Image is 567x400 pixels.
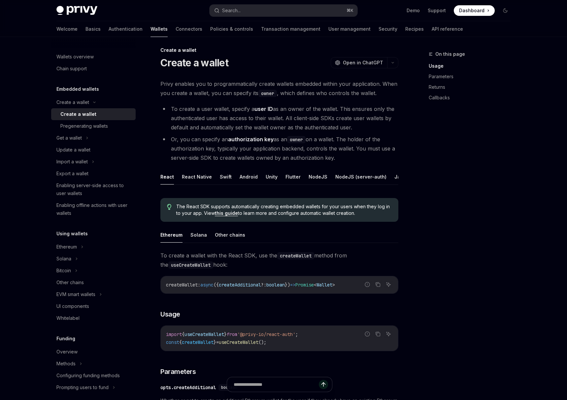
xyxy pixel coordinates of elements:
[56,243,77,251] div: Ethereum
[56,146,90,154] div: Update a wallet
[160,251,398,269] span: To create a wallet with the React SDK, use the method from the hook:
[500,5,511,16] button: Toggle dark mode
[266,282,285,288] span: boolean
[56,170,88,178] div: Export a wallet
[214,282,219,288] span: ({
[166,339,179,345] span: const
[227,331,237,337] span: from
[51,180,136,199] a: Enabling server-side access to user wallets
[228,136,274,143] strong: authorization key
[285,282,290,288] span: })
[160,79,398,98] span: Privy enables you to programmatically create wallets embedded within your application. When you c...
[56,21,78,37] a: Welcome
[384,280,393,289] button: Ask AI
[374,280,382,289] button: Copy the contents from the code block
[56,302,89,310] div: UI components
[60,122,108,130] div: Pregenerating wallets
[222,7,241,15] div: Search...
[429,82,516,92] a: Returns
[428,7,446,14] a: Support
[254,106,273,112] strong: user ID
[237,331,295,337] span: '@privy-io/react-auth'
[328,21,371,37] a: User management
[277,252,314,259] code: createWallet
[182,331,184,337] span: {
[176,21,202,37] a: Connectors
[56,360,76,368] div: Methods
[261,282,266,288] span: ?:
[167,204,172,210] svg: Tip
[215,210,238,216] a: this guide
[56,98,89,106] div: Create a wallet
[51,51,136,63] a: Wallets overview
[56,383,109,391] div: Prompting users to fund
[335,169,386,184] button: NodeJS (server-auth)
[210,5,357,17] button: Search...⌘K
[190,227,207,243] button: Solana
[198,282,200,288] span: :
[56,372,120,380] div: Configuring funding methods
[160,135,398,162] li: Or, you can specify an as an on a wallet. The holder of the authorization key, typically your app...
[266,169,278,184] button: Unity
[407,7,420,14] a: Demo
[295,331,298,337] span: ;
[363,330,372,338] button: Report incorrect code
[379,21,397,37] a: Security
[160,169,174,184] button: React
[56,314,80,322] div: Whitelabel
[51,120,136,132] a: Pregenerating wallets
[309,169,327,184] button: NodeJS
[210,21,253,37] a: Policies & controls
[290,282,295,288] span: =>
[240,169,258,184] button: Android
[459,7,484,14] span: Dashboard
[168,261,213,269] code: useCreateWallet
[319,380,328,389] button: Send message
[287,136,306,143] code: owner
[150,21,168,37] a: Wallets
[160,104,398,132] li: To create a user wallet, specify a as an owner of the wallet. This ensures only the authenticated...
[295,282,314,288] span: Promise
[429,71,516,82] a: Parameters
[56,158,88,166] div: Import a wallet
[160,227,183,243] button: Ethereum
[56,65,87,73] div: Chain support
[224,331,227,337] span: }
[429,92,516,103] a: Callbacks
[258,90,277,97] code: owner
[51,108,136,120] a: Create a wallet
[429,61,516,71] a: Usage
[219,339,258,345] span: useCreateWallet
[363,280,372,289] button: Report incorrect code
[160,57,228,69] h1: Create a wallet
[60,110,96,118] div: Create a wallet
[454,5,495,16] a: Dashboard
[56,290,95,298] div: EVM smart wallets
[56,85,99,93] h5: Embedded wallets
[56,267,71,275] div: Bitcoin
[216,339,219,345] span: =
[219,282,261,288] span: createAdditional
[51,144,136,156] a: Update a wallet
[56,279,84,286] div: Other chains
[56,53,94,61] div: Wallets overview
[432,21,463,37] a: API reference
[200,282,214,288] span: async
[179,339,182,345] span: {
[51,277,136,288] a: Other chains
[285,169,301,184] button: Flutter
[85,21,101,37] a: Basics
[109,21,143,37] a: Authentication
[214,339,216,345] span: }
[258,339,266,345] span: ();
[51,370,136,382] a: Configuring funding methods
[435,50,465,58] span: On this page
[347,8,353,13] span: ⌘ K
[56,182,132,197] div: Enabling server-side access to user wallets
[394,169,406,184] button: Java
[51,312,136,324] a: Whitelabel
[220,169,232,184] button: Swift
[176,203,392,217] span: The React SDK supports automatically creating embedded wallets for your users when they log in to...
[56,6,97,15] img: dark logo
[56,348,78,356] div: Overview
